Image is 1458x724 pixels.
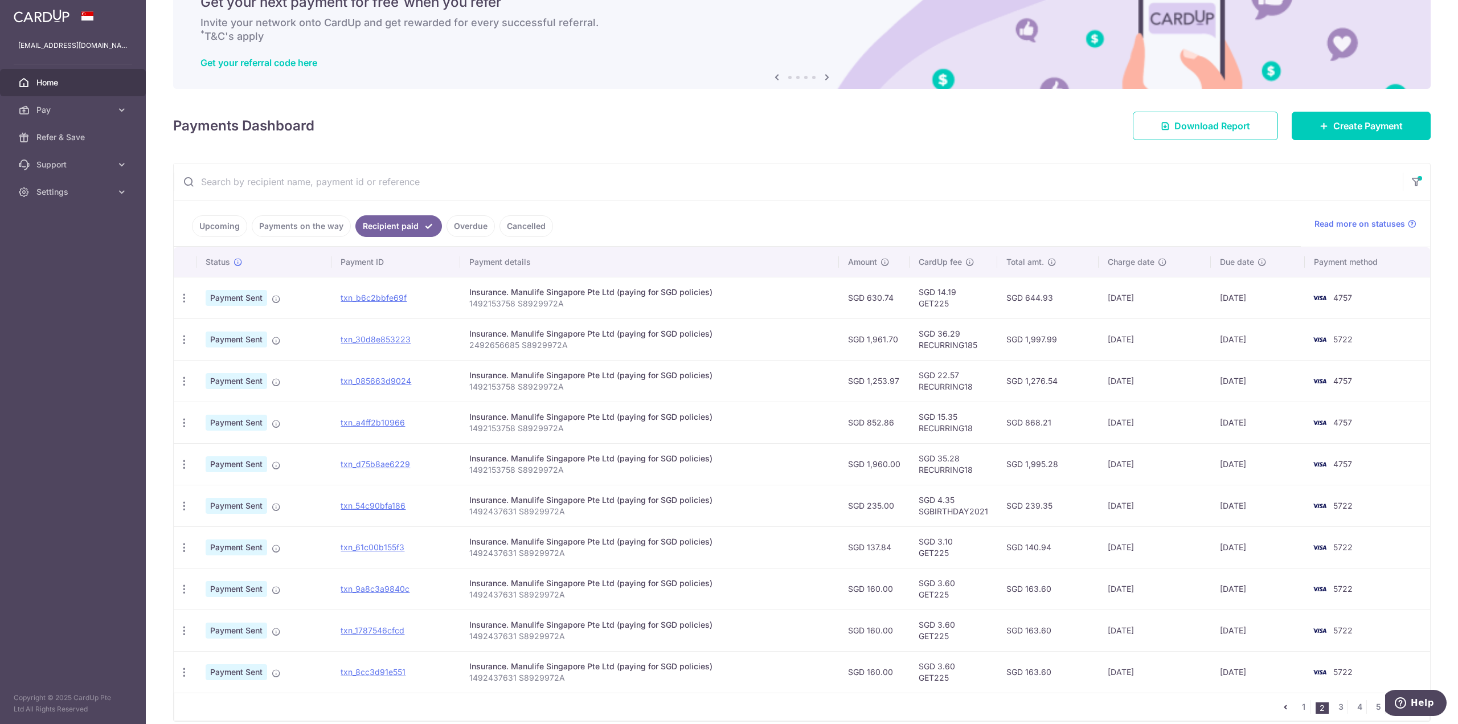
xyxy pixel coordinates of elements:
td: [DATE] [1099,526,1211,568]
a: Get your referral code here [200,57,317,68]
span: Payment Sent [206,415,267,431]
td: [DATE] [1211,526,1305,568]
a: Payments on the way [252,215,351,237]
span: Payment Sent [206,664,267,680]
td: SGD 235.00 [839,485,910,526]
iframe: Opens a widget where you can find more information [1385,690,1447,718]
span: 4757 [1333,293,1352,302]
a: txn_a4ff2b10966 [341,418,405,427]
td: SGD 160.00 [839,610,910,651]
td: [DATE] [1211,568,1305,610]
input: Search by recipient name, payment id or reference [174,163,1403,200]
img: Bank Card [1308,665,1331,679]
span: 4757 [1333,376,1352,386]
td: SGD 1,997.99 [997,318,1099,360]
td: [DATE] [1099,651,1211,693]
td: [DATE] [1099,443,1211,485]
span: Settings [36,186,112,198]
span: Download Report [1174,119,1250,133]
td: SGD 1,961.70 [839,318,910,360]
td: SGD 160.00 [839,568,910,610]
span: Refer & Save [36,132,112,143]
td: [DATE] [1099,485,1211,526]
td: SGD 3.60 GET225 [910,610,997,651]
td: SGD 163.60 [997,610,1099,651]
td: [DATE] [1211,651,1305,693]
a: txn_9a8c3a9840c [341,584,409,594]
span: 5722 [1333,542,1353,552]
span: 5722 [1333,667,1353,677]
div: Insurance. Manulife Singapore Pte Ltd (paying for SGD policies) [469,578,830,589]
div: Insurance. Manulife Singapore Pte Ltd (paying for SGD policies) [469,619,830,631]
span: Charge date [1108,256,1154,268]
span: Due date [1220,256,1254,268]
div: Insurance. Manulife Singapore Pte Ltd (paying for SGD policies) [469,411,830,423]
a: 5 [1371,700,1385,714]
div: Insurance. Manulife Singapore Pte Ltd (paying for SGD policies) [469,494,830,506]
a: txn_54c90bfa186 [341,501,406,510]
td: SGD 852.86 [839,402,910,443]
td: [DATE] [1211,402,1305,443]
p: [EMAIL_ADDRESS][DOMAIN_NAME] [18,40,128,51]
td: SGD 630.74 [839,277,910,318]
td: [DATE] [1099,402,1211,443]
td: SGD 35.28 RECURRING18 [910,443,997,485]
td: SGD 15.35 RECURRING18 [910,402,997,443]
span: Amount [848,256,877,268]
span: Payment Sent [206,332,267,347]
img: Bank Card [1308,582,1331,596]
span: Pay [36,104,112,116]
span: 4757 [1333,459,1352,469]
h6: Invite your network onto CardUp and get rewarded for every successful referral. T&C's apply [200,16,1403,43]
a: Cancelled [499,215,553,237]
td: SGD 1,960.00 [839,443,910,485]
p: 1492153758 S8929972A [469,298,830,309]
p: 1492153758 S8929972A [469,381,830,392]
img: CardUp [14,9,69,23]
td: [DATE] [1099,277,1211,318]
img: Bank Card [1308,499,1331,513]
td: [DATE] [1211,443,1305,485]
a: 1 [1297,700,1310,714]
p: 2492656685 S8929972A [469,339,830,351]
p: 1492153758 S8929972A [469,464,830,476]
img: Bank Card [1308,416,1331,430]
span: Payment Sent [206,498,267,514]
span: Support [36,159,112,170]
span: 5722 [1333,584,1353,594]
td: SGD 868.21 [997,402,1099,443]
div: Insurance. Manulife Singapore Pte Ltd (paying for SGD policies) [469,287,830,298]
a: 4 [1353,700,1366,714]
span: CardUp fee [919,256,962,268]
a: txn_085663d9024 [341,376,411,386]
a: Create Payment [1292,112,1431,140]
td: [DATE] [1211,277,1305,318]
span: 5722 [1333,334,1353,344]
span: Payment Sent [206,581,267,597]
a: 3 [1334,700,1348,714]
span: Total amt. [1006,256,1044,268]
td: [DATE] [1099,568,1211,610]
td: SGD 3.60 GET225 [910,651,997,693]
span: Create Payment [1333,119,1403,133]
span: Payment Sent [206,290,267,306]
td: SGD 140.94 [997,526,1099,568]
td: SGD 239.35 [997,485,1099,526]
img: Bank Card [1308,541,1331,554]
a: txn_d75b8ae6229 [341,459,410,469]
li: 2 [1316,702,1329,714]
span: Payment Sent [206,456,267,472]
th: Payment ID [331,247,460,277]
th: Payment details [460,247,839,277]
a: txn_30d8e853223 [341,334,411,344]
a: txn_1787546cfcd [341,625,404,635]
div: Insurance. Manulife Singapore Pte Ltd (paying for SGD policies) [469,661,830,672]
p: 1492437631 S8929972A [469,506,830,517]
td: [DATE] [1211,360,1305,402]
td: SGD 137.84 [839,526,910,568]
img: Bank Card [1308,374,1331,388]
td: SGD 3.10 GET225 [910,526,997,568]
td: SGD 14.19 GET225 [910,277,997,318]
td: SGD 22.57 RECURRING18 [910,360,997,402]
